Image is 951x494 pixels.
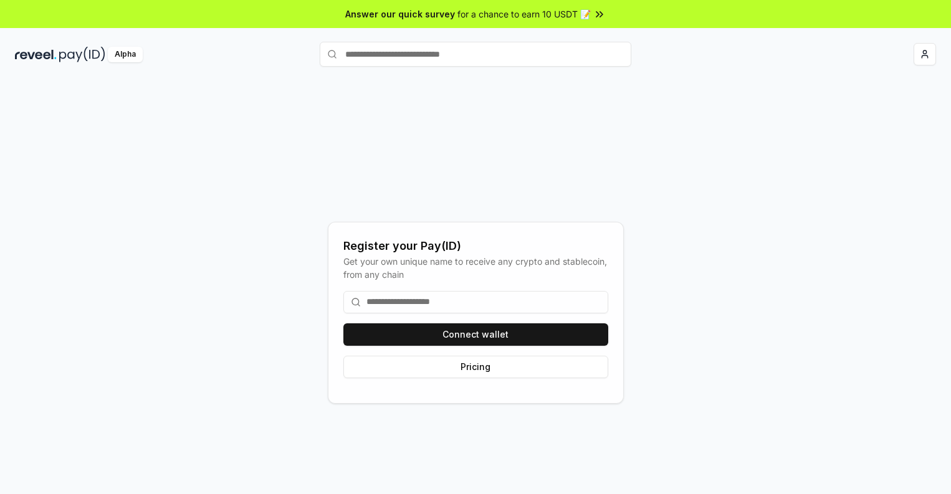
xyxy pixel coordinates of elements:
div: Alpha [108,47,143,62]
span: for a chance to earn 10 USDT 📝 [457,7,591,21]
img: pay_id [59,47,105,62]
div: Get your own unique name to receive any crypto and stablecoin, from any chain [343,255,608,281]
button: Connect wallet [343,323,608,346]
span: Answer our quick survey [345,7,455,21]
img: reveel_dark [15,47,57,62]
div: Register your Pay(ID) [343,237,608,255]
button: Pricing [343,356,608,378]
